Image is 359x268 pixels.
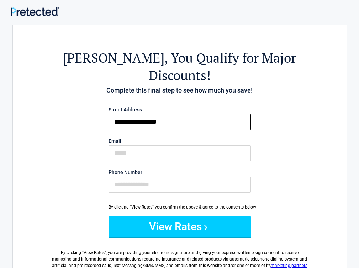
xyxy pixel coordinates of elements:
label: Phone Number [109,170,251,175]
span: View Rates [84,250,105,255]
button: View Rates [109,216,251,237]
label: Street Address [109,107,251,112]
img: Main Logo [11,7,59,16]
div: By clicking "View Rates" you confirm the above & agree to the consents below [109,204,251,210]
label: Email [109,138,251,143]
span: [PERSON_NAME] [63,49,164,67]
h2: , You Qualify for Major Discounts! [52,49,307,84]
h4: Complete this final step to see how much you save! [52,86,307,95]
